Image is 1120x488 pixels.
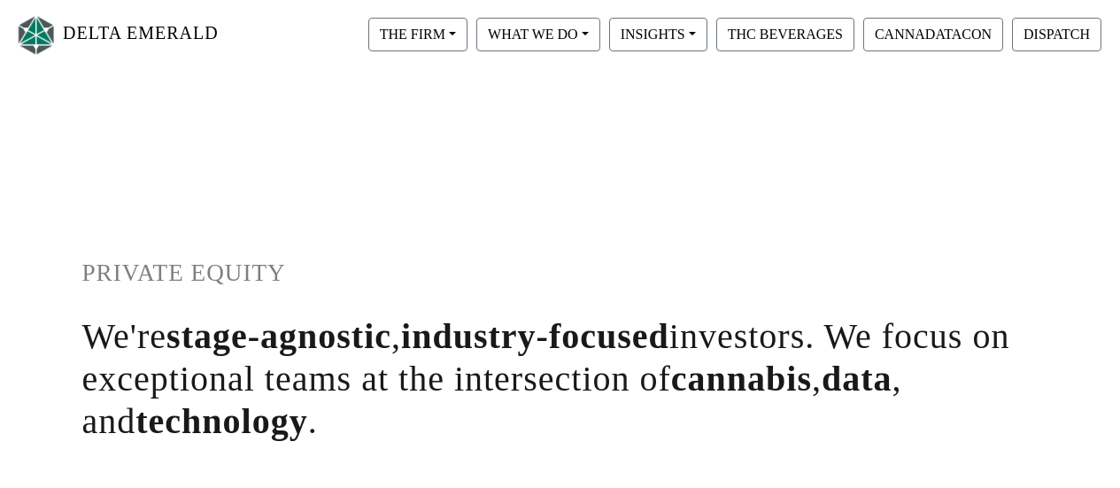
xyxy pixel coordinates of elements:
[401,316,669,356] span: industry-focused
[1008,26,1106,41] a: DISPATCH
[1012,18,1101,51] button: DISPATCH
[135,401,307,441] span: technology
[863,18,1003,51] button: CANNADATACON
[368,18,467,51] button: THE FIRM
[716,18,854,51] button: THC BEVERAGES
[609,18,707,51] button: INSIGHTS
[14,7,219,63] a: DELTA EMERALD
[476,18,600,51] button: WHAT WE DO
[82,315,1039,443] h1: We're , investors. We focus on exceptional teams at the intersection of , , and .
[859,26,1008,41] a: CANNADATACON
[14,12,58,58] img: Logo
[822,359,892,399] span: data
[166,316,391,356] span: stage-agnostic
[82,259,1039,288] h1: PRIVATE EQUITY
[712,26,859,41] a: THC BEVERAGES
[671,359,812,399] span: cannabis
